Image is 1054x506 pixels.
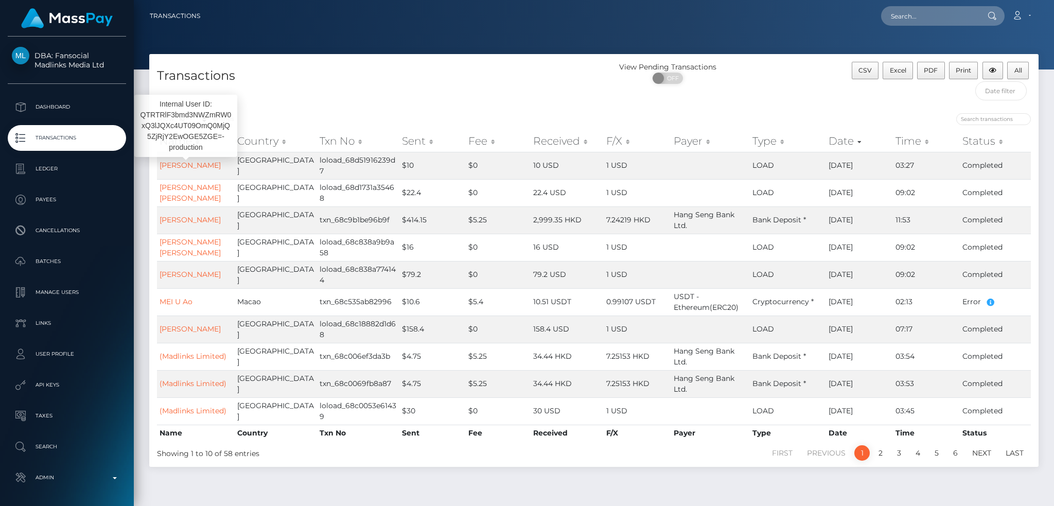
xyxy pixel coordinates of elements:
[317,131,399,151] th: Txn No: activate to sort column ascending
[235,316,317,343] td: [GEOGRAPHIC_DATA]
[826,316,893,343] td: [DATE]
[8,218,126,243] a: Cancellations
[873,445,888,461] a: 2
[891,445,907,461] a: 3
[399,343,466,370] td: $4.75
[531,425,604,441] th: Received
[750,288,826,316] td: Cryptocurrency *
[893,343,960,370] td: 03:54
[8,310,126,336] a: Links
[826,343,893,370] td: [DATE]
[975,81,1027,100] input: Date filter
[12,47,29,64] img: Madlinks Media Ltd
[317,370,399,397] td: txn_68c0069fb8a87
[160,379,226,388] a: (Madlinks Limited)
[160,270,221,279] a: [PERSON_NAME]
[235,152,317,179] td: [GEOGRAPHIC_DATA]
[8,372,126,398] a: API Keys
[12,161,122,177] p: Ledger
[12,439,122,455] p: Search
[826,397,893,425] td: [DATE]
[160,297,192,306] a: MEI U Ao
[826,234,893,261] td: [DATE]
[826,370,893,397] td: [DATE]
[960,261,1031,288] td: Completed
[854,445,870,461] a: 1
[1000,445,1029,461] a: Last
[893,425,960,441] th: Time
[929,445,944,461] a: 5
[750,131,826,151] th: Type: activate to sort column ascending
[12,254,122,269] p: Batches
[399,425,466,441] th: Sent
[604,425,671,441] th: F/X
[399,179,466,206] td: $22.4
[157,444,512,459] div: Showing 1 to 10 of 58 entries
[8,51,126,69] span: DBA: Fansocial Madlinks Media Ltd
[960,152,1031,179] td: Completed
[604,288,671,316] td: 0.99107 USDT
[160,324,221,334] a: [PERSON_NAME]
[960,288,1031,316] td: Error
[150,5,200,27] a: Transactions
[594,62,742,73] div: View Pending Transactions
[604,152,671,179] td: 1 USD
[604,316,671,343] td: 1 USD
[826,206,893,234] td: [DATE]
[852,62,879,79] button: CSV
[466,206,531,234] td: $5.25
[399,370,466,397] td: $4.75
[750,206,826,234] td: Bank Deposit *
[160,161,221,170] a: [PERSON_NAME]
[235,343,317,370] td: [GEOGRAPHIC_DATA]
[893,288,960,316] td: 02:13
[531,316,604,343] td: 158.4 USD
[466,131,531,151] th: Fee: activate to sort column ascending
[12,223,122,238] p: Cancellations
[8,156,126,182] a: Ledger
[160,352,226,361] a: (Madlinks Limited)
[531,179,604,206] td: 22.4 USD
[658,73,684,84] span: OFF
[21,8,113,28] img: MassPay Logo
[466,179,531,206] td: $0
[750,370,826,397] td: Bank Deposit *
[317,179,399,206] td: loload_68d1731a35468
[956,113,1031,125] input: Search transactions
[893,234,960,261] td: 09:02
[317,234,399,261] td: loload_68c838a9b9a58
[157,67,586,85] h4: Transactions
[604,234,671,261] td: 1 USD
[235,234,317,261] td: [GEOGRAPHIC_DATA]
[949,62,978,79] button: Print
[960,131,1031,151] th: Status: activate to sort column ascending
[893,316,960,343] td: 07:17
[466,234,531,261] td: $0
[893,261,960,288] td: 09:02
[8,249,126,274] a: Batches
[750,152,826,179] td: LOAD
[858,66,872,74] span: CSV
[466,316,531,343] td: $0
[750,316,826,343] td: LOAD
[826,179,893,206] td: [DATE]
[317,206,399,234] td: txn_68c9b1be96b9f
[12,192,122,207] p: Payees
[531,261,604,288] td: 79.2 USD
[8,403,126,429] a: Taxes
[12,408,122,424] p: Taxes
[893,131,960,151] th: Time: activate to sort column ascending
[8,434,126,460] a: Search
[893,179,960,206] td: 09:02
[604,206,671,234] td: 7.24219 HKD
[317,425,399,441] th: Txn No
[531,152,604,179] td: 10 USD
[826,425,893,441] th: Date
[235,179,317,206] td: [GEOGRAPHIC_DATA]
[960,343,1031,370] td: Completed
[960,397,1031,425] td: Completed
[235,425,317,441] th: Country
[235,288,317,316] td: Macao
[883,62,913,79] button: Excel
[466,288,531,316] td: $5.4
